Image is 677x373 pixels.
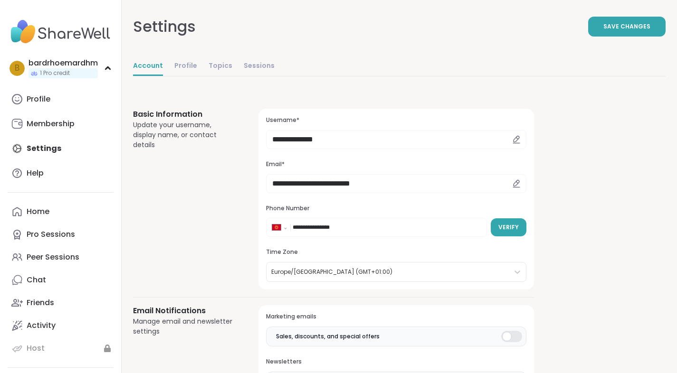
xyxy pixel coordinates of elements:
[40,69,70,77] span: 1 Pro credit
[8,291,114,314] a: Friends
[498,223,519,232] span: Verify
[133,57,163,76] a: Account
[8,337,114,360] a: Host
[27,206,49,217] div: Home
[8,246,114,269] a: Peer Sessions
[603,22,650,31] span: Save Changes
[133,317,236,336] div: Manage email and newsletter settings
[27,298,54,308] div: Friends
[276,332,380,341] span: Sales, discounts, and special offers
[209,57,232,76] a: Topics
[29,58,98,68] div: bardrhoemardhm
[266,313,526,321] h3: Marketing emails
[8,15,114,48] img: ShareWell Nav Logo
[133,109,236,120] h3: Basic Information
[27,168,44,178] div: Help
[133,15,196,38] div: Settings
[8,314,114,337] a: Activity
[133,305,236,317] h3: Email Notifications
[266,116,526,124] h3: Username*
[244,57,275,76] a: Sessions
[588,17,666,37] button: Save Changes
[8,162,114,185] a: Help
[8,88,114,111] a: Profile
[8,200,114,223] a: Home
[27,229,75,240] div: Pro Sessions
[15,62,19,75] span: b
[27,119,75,129] div: Membership
[266,160,526,168] h3: Email*
[266,358,526,366] h3: Newsletters
[27,252,79,262] div: Peer Sessions
[266,248,526,256] h3: Time Zone
[27,275,46,285] div: Chat
[27,343,45,354] div: Host
[8,112,114,135] a: Membership
[8,269,114,291] a: Chat
[266,205,526,213] h3: Phone Number
[491,218,526,236] button: Verify
[27,320,56,331] div: Activity
[133,120,236,150] div: Update your username, display name, or contact details
[8,223,114,246] a: Pro Sessions
[174,57,197,76] a: Profile
[27,94,50,104] div: Profile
